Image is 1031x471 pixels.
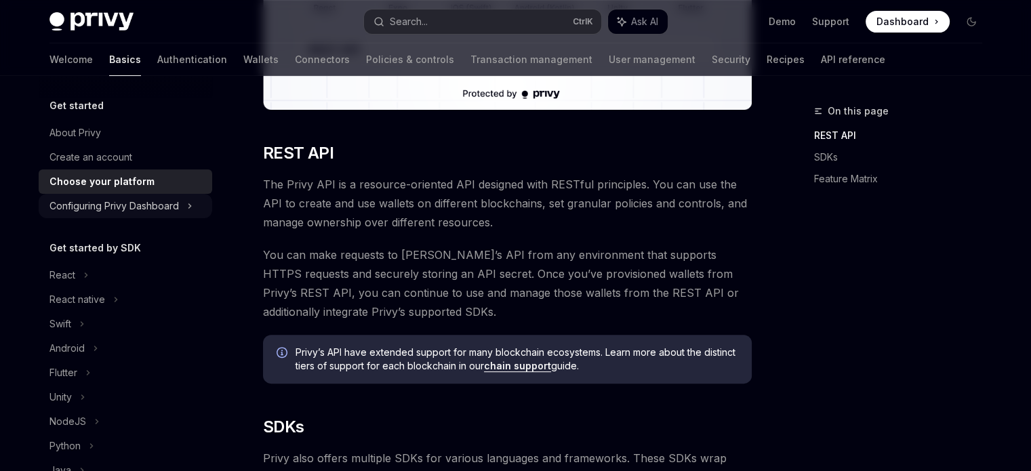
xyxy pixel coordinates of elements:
div: React [49,267,75,283]
a: Welcome [49,43,93,76]
div: Configuring Privy Dashboard [49,198,179,214]
img: dark logo [49,12,134,31]
a: Feature Matrix [814,168,993,190]
span: REST API [263,142,333,164]
div: Python [49,438,81,454]
div: Choose your platform [49,173,155,190]
div: Android [49,340,85,356]
div: Flutter [49,365,77,381]
a: Transaction management [470,43,592,76]
span: On this page [828,103,889,119]
button: Toggle dark mode [961,11,982,33]
a: Demo [769,15,796,28]
button: Ask AI [608,9,668,34]
a: Security [712,43,750,76]
a: User management [609,43,695,76]
div: Search... [390,14,428,30]
a: Wallets [243,43,279,76]
a: Authentication [157,43,227,76]
a: Recipes [767,43,805,76]
a: Support [812,15,849,28]
span: SDKs [263,416,304,438]
a: SDKs [814,146,993,168]
span: You can make requests to [PERSON_NAME]’s API from any environment that supports HTTPS requests an... [263,245,752,321]
a: Dashboard [866,11,950,33]
a: Policies & controls [366,43,454,76]
a: Connectors [295,43,350,76]
span: The Privy API is a resource-oriented API designed with RESTful principles. You can use the API to... [263,175,752,232]
a: About Privy [39,121,212,145]
div: About Privy [49,125,101,141]
a: chain support [484,360,551,372]
span: Privy’s API have extended support for many blockchain ecosystems. Learn more about the distinct t... [296,346,738,373]
span: Ctrl K [573,16,593,27]
a: API reference [821,43,885,76]
div: NodeJS [49,413,86,430]
a: Choose your platform [39,169,212,194]
div: Swift [49,316,71,332]
a: REST API [814,125,993,146]
span: Ask AI [631,15,658,28]
div: Unity [49,389,72,405]
div: Create an account [49,149,132,165]
a: Create an account [39,145,212,169]
div: React native [49,291,105,308]
span: Dashboard [876,15,929,28]
h5: Get started [49,98,104,114]
a: Basics [109,43,141,76]
button: Search...CtrlK [364,9,601,34]
svg: Info [277,347,290,361]
h5: Get started by SDK [49,240,141,256]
